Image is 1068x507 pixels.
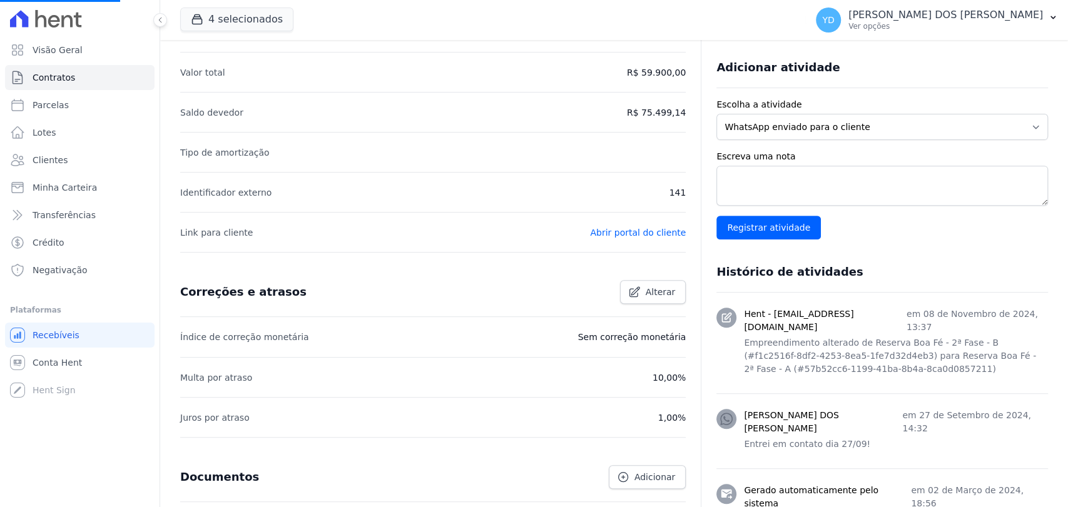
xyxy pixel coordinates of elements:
[180,145,270,160] p: Tipo de amortização
[609,465,686,489] a: Adicionar
[180,65,225,80] p: Valor total
[716,216,821,239] input: Registrar atividade
[180,225,253,240] p: Link para cliente
[33,329,79,341] span: Recebíveis
[744,438,1048,451] p: Entrei em contato dia 27/09!
[716,150,1048,163] label: Escreva uma nota
[180,410,250,425] p: Juros por atraso
[5,258,155,283] a: Negativação
[33,356,82,369] span: Conta Hent
[848,21,1043,31] p: Ver opções
[744,308,907,334] h3: Hent - [EMAIL_ADDRESS][DOMAIN_NAME]
[806,3,1068,38] button: YD [PERSON_NAME] DOS [PERSON_NAME] Ver opções
[5,175,155,200] a: Minha Carteira
[180,329,309,344] p: Índice de correção monetária
[744,409,902,435] h3: [PERSON_NAME] DOS [PERSON_NAME]
[902,409,1048,435] p: em 27 de Setembro de 2024, 14:32
[180,370,252,385] p: Multa por atraso
[10,303,150,318] div: Plataformas
[33,71,75,84] span: Contratos
[180,185,272,200] p: Identificador externo
[5,65,155,90] a: Contratos
[33,181,97,194] span: Minha Carteira
[578,329,686,344] p: Sem correção monetária
[716,60,840,75] h3: Adicionar atividade
[627,65,686,80] p: R$ 59.900,00
[590,228,686,238] a: Abrir portal do cliente
[33,99,69,111] span: Parcelas
[180,284,307,299] h3: Correções e atrasos
[33,209,96,221] span: Transferências
[653,370,686,385] p: 10,00%
[646,286,676,298] span: Alterar
[716,264,863,279] h3: Histórico de atividades
[658,410,686,425] p: 1,00%
[669,185,686,200] p: 141
[5,148,155,173] a: Clientes
[5,323,155,348] a: Recebíveis
[5,230,155,255] a: Crédito
[716,98,1048,111] label: Escolha a atividade
[620,280,686,304] a: Alterar
[634,471,675,483] span: Adicionar
[180,8,293,31] button: 4 selecionados
[33,154,68,166] span: Clientes
[907,308,1048,334] p: em 08 de Novembro de 2024, 13:37
[180,469,259,484] h3: Documentos
[33,126,56,139] span: Lotes
[33,264,88,276] span: Negativação
[5,203,155,228] a: Transferências
[5,120,155,145] a: Lotes
[180,105,243,120] p: Saldo devedor
[5,350,155,375] a: Conta Hent
[5,38,155,63] a: Visão Geral
[5,93,155,118] a: Parcelas
[33,44,83,56] span: Visão Geral
[627,105,686,120] p: R$ 75.499,14
[848,9,1043,21] p: [PERSON_NAME] DOS [PERSON_NAME]
[33,236,64,249] span: Crédito
[744,336,1048,376] p: Empreendimento alterado de Reserva Boa Fé - 2ª Fase - B (#f1c2516f-8df2-4253-8ea5-1fe7d32d4eb3) p...
[822,16,834,24] span: YD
